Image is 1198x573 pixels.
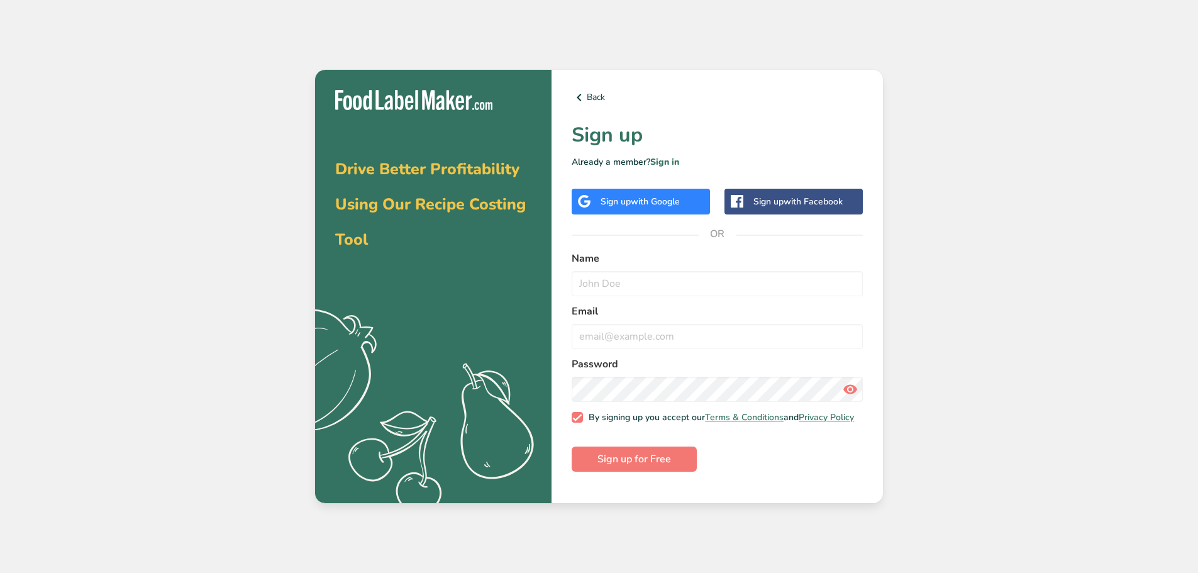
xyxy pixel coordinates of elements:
input: email@example.com [572,324,863,349]
a: Terms & Conditions [705,411,784,423]
a: Sign in [650,156,679,168]
img: Food Label Maker [335,90,492,111]
button: Sign up for Free [572,447,697,472]
input: John Doe [572,271,863,296]
span: By signing up you accept our and [583,412,855,423]
span: with Google [631,196,680,208]
span: with Facebook [784,196,843,208]
a: Back [572,90,863,105]
label: Name [572,251,863,266]
span: Drive Better Profitability Using Our Recipe Costing Tool [335,159,526,250]
span: Sign up for Free [597,452,671,467]
span: OR [699,215,736,253]
label: Email [572,304,863,319]
div: Sign up [601,195,680,208]
div: Sign up [753,195,843,208]
label: Password [572,357,863,372]
p: Already a member? [572,155,863,169]
a: Privacy Policy [799,411,854,423]
h1: Sign up [572,120,863,150]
